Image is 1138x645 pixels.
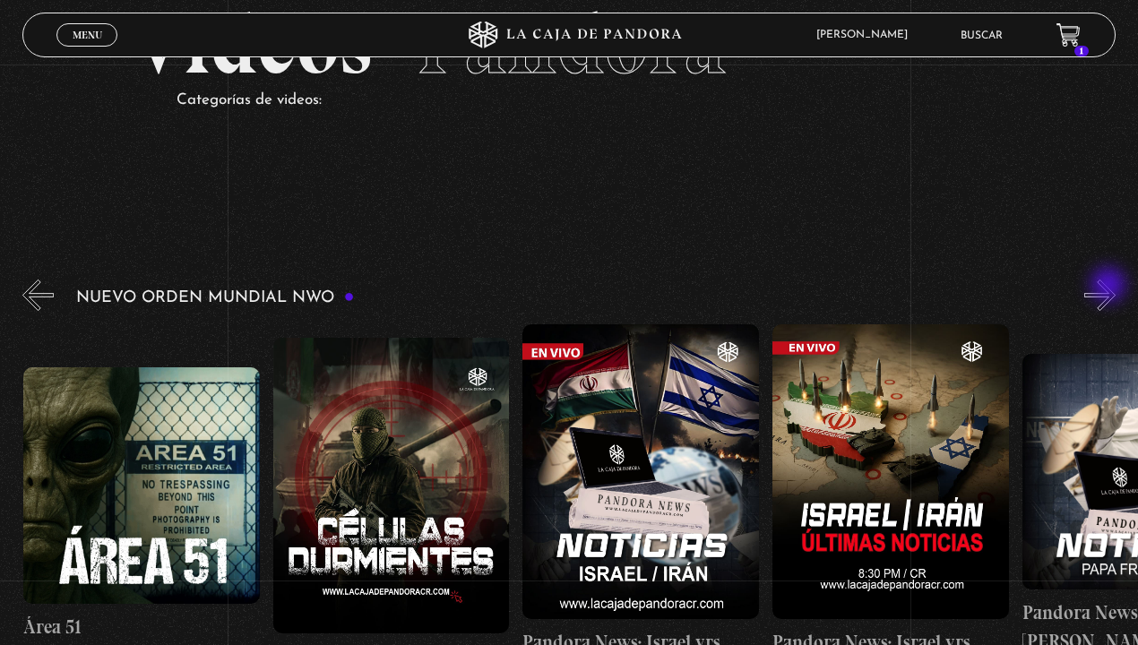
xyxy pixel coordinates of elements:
[76,289,354,306] h3: Nuevo Orden Mundial NWO
[1084,279,1116,311] button: Next
[1056,23,1081,47] a: 1
[1074,46,1089,56] span: 1
[73,30,102,40] span: Menu
[961,30,1003,41] a: Buscar
[23,613,260,641] h4: Área 51
[22,279,54,311] button: Previous
[177,87,1005,115] p: Categorías de videos:
[132,2,1005,87] h2: Videos
[807,30,926,40] span: [PERSON_NAME]
[66,45,108,57] span: Cerrar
